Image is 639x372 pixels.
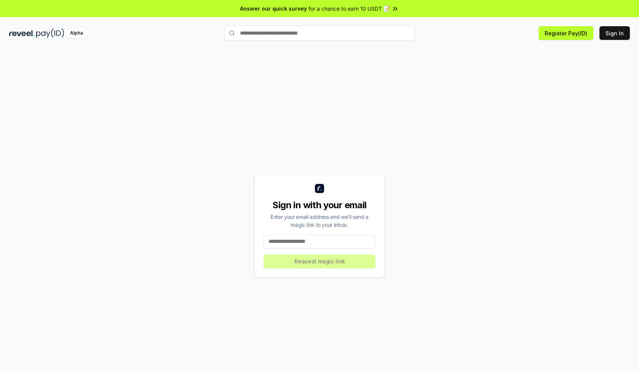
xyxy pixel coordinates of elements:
img: reveel_dark [9,28,35,38]
button: Register Pay(ID) [539,26,593,40]
div: Alpha [66,28,87,38]
img: logo_small [315,184,324,193]
span: Answer our quick survey [240,5,307,13]
div: Sign in with your email [264,199,375,211]
button: Sign In [599,26,630,40]
img: pay_id [36,28,64,38]
div: Enter your email address and we’ll send a magic link to your inbox. [264,213,375,229]
span: for a chance to earn 10 USDT 📝 [308,5,390,13]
